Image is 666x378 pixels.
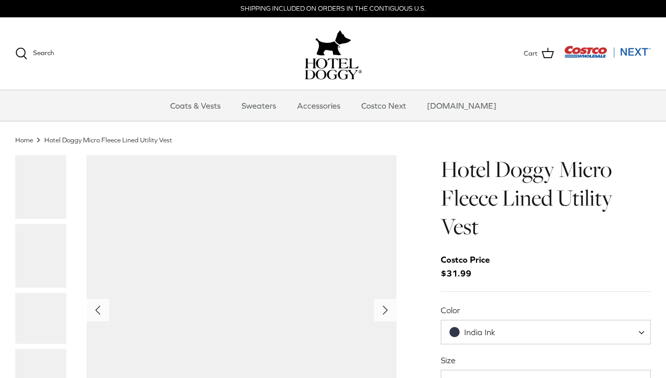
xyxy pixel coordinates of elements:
[232,90,285,121] a: Sweaters
[524,47,554,60] a: Cart
[441,253,500,281] span: $31.99
[15,224,66,288] a: Thumbnail Link
[15,155,66,219] a: Thumbnail Link
[374,299,396,321] button: Next
[524,48,538,59] span: Cart
[418,90,505,121] a: [DOMAIN_NAME]
[464,327,495,337] span: India Ink
[161,90,230,121] a: Coats & Vests
[305,58,362,80] img: hoteldoggycom
[441,320,651,344] span: India Ink
[288,90,350,121] a: Accessories
[441,253,490,267] div: Costco Price
[441,327,516,338] span: India Ink
[87,299,109,321] button: Previous
[44,136,172,143] a: Hotel Doggy Micro Fleece Lined Utility Vest
[33,49,54,57] span: Search
[564,45,651,58] img: Costco Next
[441,155,651,241] h1: Hotel Doggy Micro Fleece Lined Utility Vest
[352,90,415,121] a: Costco Next
[441,355,651,366] label: Size
[15,135,651,145] nav: Breadcrumbs
[15,47,54,60] a: Search
[441,305,651,316] label: Color
[15,136,33,143] a: Home
[564,52,651,60] a: Visit Costco Next
[315,28,351,58] img: hoteldoggy.com
[15,293,66,344] a: Thumbnail Link
[305,28,362,80] a: hoteldoggy.com hoteldoggycom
